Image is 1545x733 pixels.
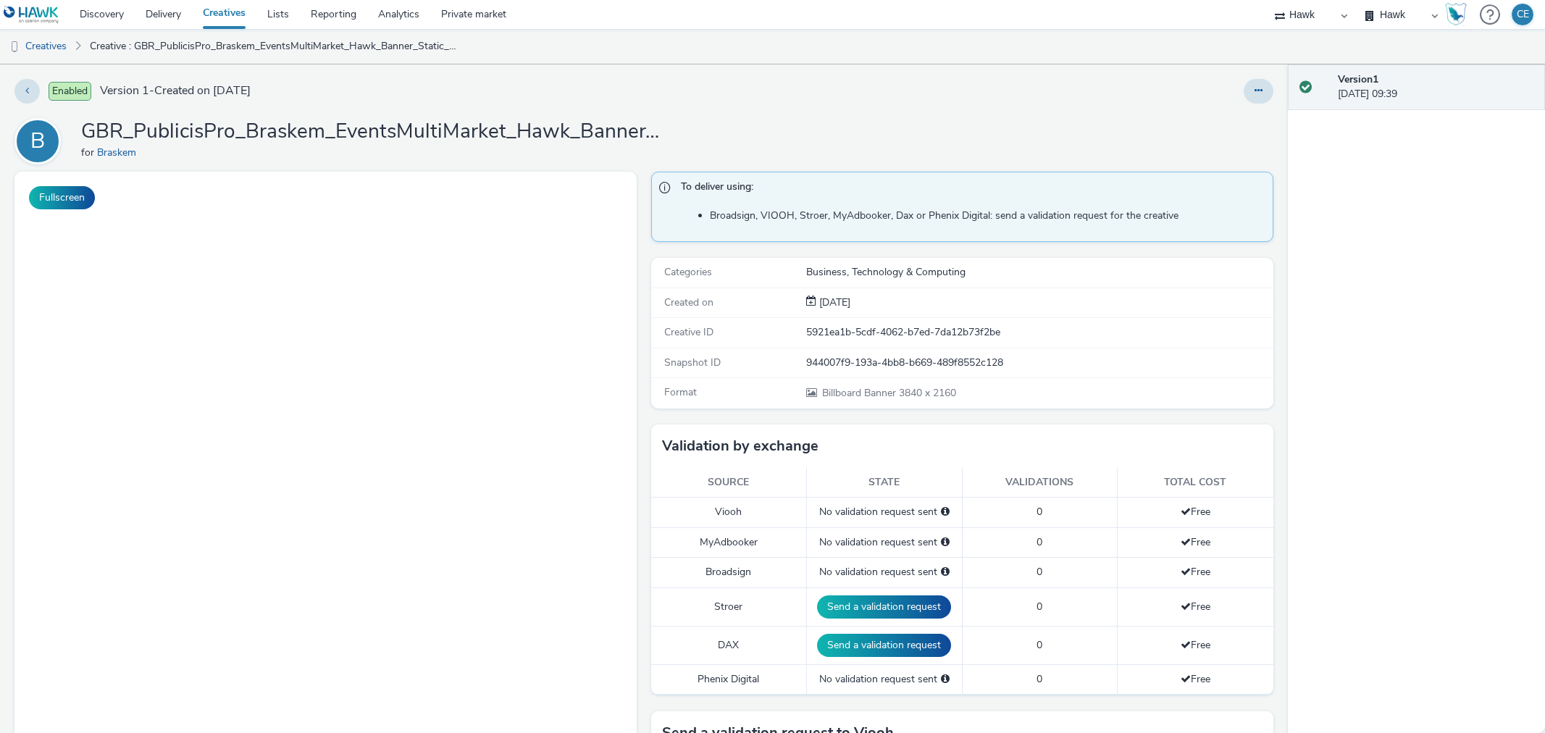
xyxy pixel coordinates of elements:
[1181,505,1210,519] span: Free
[1181,638,1210,652] span: Free
[29,186,95,209] button: Fullscreen
[664,325,713,339] span: Creative ID
[941,565,950,579] div: Please select a deal below and click on Send to send a validation request to Broadsign.
[814,672,955,687] div: No validation request sent
[1338,72,1533,102] div: [DATE] 09:39
[14,134,67,148] a: B
[1037,672,1042,686] span: 0
[817,595,951,619] button: Send a validation request
[806,468,962,498] th: State
[1181,600,1210,613] span: Free
[662,435,818,457] h3: Validation by exchange
[816,296,850,310] div: Creation 01 October 2025, 09:39
[1181,565,1210,579] span: Free
[941,672,950,687] div: Please select a deal below and click on Send to send a validation request to Phenix Digital.
[1445,3,1467,26] img: Hawk Academy
[816,296,850,309] span: [DATE]
[4,6,59,24] img: undefined Logo
[817,634,951,657] button: Send a validation request
[710,209,1265,223] li: Broadsign, VIOOH, Stroer, MyAdbooker, Dax or Phenix Digital: send a validation request for the cr...
[941,505,950,519] div: Please select a deal below and click on Send to send a validation request to Viooh.
[664,265,712,279] span: Categories
[1037,638,1042,652] span: 0
[821,386,956,400] span: 3840 x 2160
[664,296,713,309] span: Created on
[651,664,807,694] td: Phenix Digital
[806,325,1271,340] div: 5921ea1b-5cdf-4062-b7ed-7da12b73f2be
[1037,600,1042,613] span: 0
[806,265,1271,280] div: Business, Technology & Computing
[1181,672,1210,686] span: Free
[962,468,1118,498] th: Validations
[1517,4,1529,25] div: CE
[49,82,91,101] span: Enabled
[651,527,807,557] td: MyAdbooker
[1181,535,1210,549] span: Free
[81,118,661,146] h1: GBR_PublicisPro_Braskem_EventsMultiMarket_Hawk_Banner_Static_3840x2160_SustainableBrand_US_Update...
[83,29,469,64] a: Creative : GBR_PublicisPro_Braskem_EventsMultiMarket_Hawk_Banner_Static_3840x2160_SustainableBran...
[806,356,1271,370] div: 944007f9-193a-4bb8-b669-489f8552c128
[664,356,721,369] span: Snapshot ID
[7,40,22,54] img: dooh
[651,468,807,498] th: Source
[1037,565,1042,579] span: 0
[81,146,97,159] span: for
[100,83,251,99] span: Version 1 - Created on [DATE]
[1338,72,1378,86] strong: Version 1
[651,626,807,664] td: DAX
[30,121,45,162] div: B
[651,498,807,527] td: Viooh
[814,505,955,519] div: No validation request sent
[651,558,807,587] td: Broadsign
[1445,3,1473,26] a: Hawk Academy
[941,535,950,550] div: Please select a deal below and click on Send to send a validation request to MyAdbooker.
[1037,535,1042,549] span: 0
[1118,468,1273,498] th: Total cost
[651,587,807,626] td: Stroer
[664,385,697,399] span: Format
[1037,505,1042,519] span: 0
[97,146,142,159] a: Braskem
[814,535,955,550] div: No validation request sent
[681,180,1258,198] span: To deliver using:
[822,386,899,400] span: Billboard Banner
[814,565,955,579] div: No validation request sent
